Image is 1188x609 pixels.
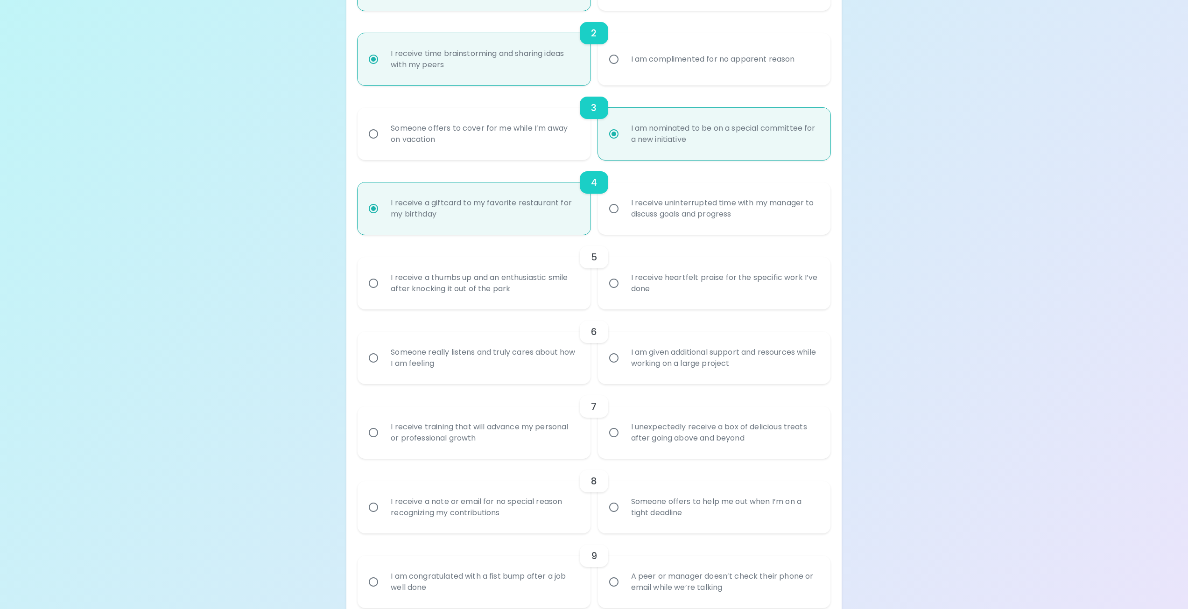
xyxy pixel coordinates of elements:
h6: 2 [591,26,597,41]
h6: 5 [591,250,597,265]
div: Someone really listens and truly cares about how I am feeling [383,336,585,380]
div: I am complimented for no apparent reason [624,42,802,76]
div: I am congratulated with a fist bump after a job well done [383,560,585,604]
div: I receive time brainstorming and sharing ideas with my peers [383,37,585,82]
div: choice-group-check [358,459,830,533]
div: I receive uninterrupted time with my manager to discuss goals and progress [624,186,825,231]
div: choice-group-check [358,11,830,85]
div: I am given additional support and resources while working on a large project [624,336,825,380]
div: I am nominated to be on a special committee for a new initiative [624,112,825,156]
div: I receive a note or email for no special reason recognizing my contributions [383,485,585,530]
h6: 7 [591,399,597,414]
div: I receive a giftcard to my favorite restaurant for my birthday [383,186,585,231]
div: I receive training that will advance my personal or professional growth [383,410,585,455]
div: choice-group-check [358,384,830,459]
h6: 4 [591,175,597,190]
h6: 8 [591,474,597,489]
div: I unexpectedly receive a box of delicious treats after going above and beyond [624,410,825,455]
div: Someone offers to help me out when I’m on a tight deadline [624,485,825,530]
div: choice-group-check [358,309,830,384]
div: choice-group-check [358,235,830,309]
div: I receive heartfelt praise for the specific work I’ve done [624,261,825,306]
div: choice-group-check [358,85,830,160]
h6: 3 [591,100,597,115]
div: choice-group-check [358,533,830,608]
div: choice-group-check [358,160,830,235]
h6: 9 [591,548,597,563]
div: A peer or manager doesn’t check their phone or email while we’re talking [624,560,825,604]
h6: 6 [591,324,597,339]
div: I receive a thumbs up and an enthusiastic smile after knocking it out of the park [383,261,585,306]
div: Someone offers to cover for me while I’m away on vacation [383,112,585,156]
